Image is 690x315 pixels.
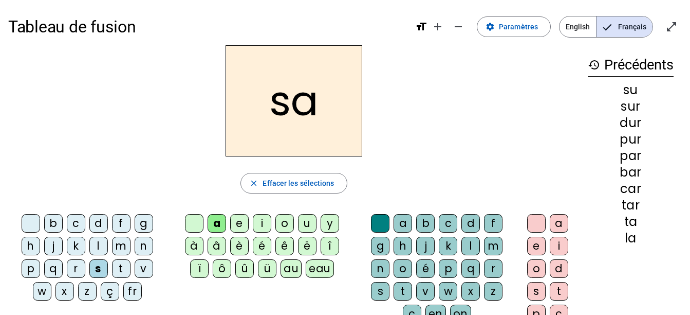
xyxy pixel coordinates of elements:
span: Paramètres [499,21,538,33]
div: o [527,259,546,278]
div: n [135,237,153,255]
div: a [550,214,568,233]
div: su [588,84,674,96]
div: la [588,232,674,244]
div: w [439,282,457,301]
span: Effacer les sélections [263,177,334,189]
h1: Tableau de fusion [8,10,407,43]
div: l [89,237,108,255]
div: t [550,282,568,301]
div: x [461,282,480,301]
div: e [230,214,249,233]
div: û [235,259,254,278]
div: sur [588,100,674,113]
button: Diminuer la taille de la police [448,16,469,37]
div: z [484,282,502,301]
div: eau [306,259,334,278]
div: dur [588,117,674,129]
div: î [321,237,339,255]
div: a [394,214,412,233]
div: d [89,214,108,233]
div: b [416,214,435,233]
div: au [281,259,302,278]
div: f [484,214,502,233]
div: n [371,259,389,278]
div: car [588,183,674,195]
div: j [416,237,435,255]
div: ë [298,237,316,255]
div: i [550,237,568,255]
div: d [461,214,480,233]
div: é [416,259,435,278]
div: f [112,214,130,233]
div: z [78,282,97,301]
div: q [461,259,480,278]
h2: sa [226,45,362,156]
div: j [44,237,63,255]
span: Français [596,16,652,37]
div: ô [213,259,231,278]
div: é [253,237,271,255]
div: g [135,214,153,233]
div: v [416,282,435,301]
button: Entrer en plein écran [661,16,682,37]
div: y [321,214,339,233]
div: par [588,150,674,162]
div: o [275,214,294,233]
div: x [55,282,74,301]
button: Augmenter la taille de la police [427,16,448,37]
mat-icon: settings [486,22,495,31]
div: è [230,237,249,255]
button: Paramètres [477,16,551,37]
div: m [112,237,130,255]
mat-icon: close [249,179,258,188]
div: r [484,259,502,278]
div: à [185,237,203,255]
div: o [394,259,412,278]
div: c [439,214,457,233]
div: c [67,214,85,233]
div: pur [588,133,674,146]
div: s [527,282,546,301]
span: English [560,16,596,37]
div: t [112,259,130,278]
div: t [394,282,412,301]
div: â [208,237,226,255]
div: bar [588,166,674,179]
div: d [550,259,568,278]
div: ê [275,237,294,255]
div: h [22,237,40,255]
div: ï [190,259,209,278]
div: q [44,259,63,278]
div: k [439,237,457,255]
div: h [394,237,412,255]
mat-icon: history [588,59,600,71]
div: tar [588,199,674,212]
div: g [371,237,389,255]
button: Effacer les sélections [240,173,347,194]
div: m [484,237,502,255]
div: b [44,214,63,233]
div: r [67,259,85,278]
div: p [22,259,40,278]
h3: Précédents [588,54,674,77]
div: p [439,259,457,278]
mat-icon: add [432,21,444,33]
div: e [527,237,546,255]
div: v [135,259,153,278]
div: fr [123,282,142,301]
div: l [461,237,480,255]
div: s [371,282,389,301]
div: k [67,237,85,255]
mat-icon: remove [452,21,464,33]
div: w [33,282,51,301]
div: a [208,214,226,233]
mat-icon: format_size [415,21,427,33]
div: s [89,259,108,278]
div: u [298,214,316,233]
div: ç [101,282,119,301]
div: ta [588,216,674,228]
div: ü [258,259,276,278]
mat-button-toggle-group: Language selection [559,16,653,38]
div: i [253,214,271,233]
